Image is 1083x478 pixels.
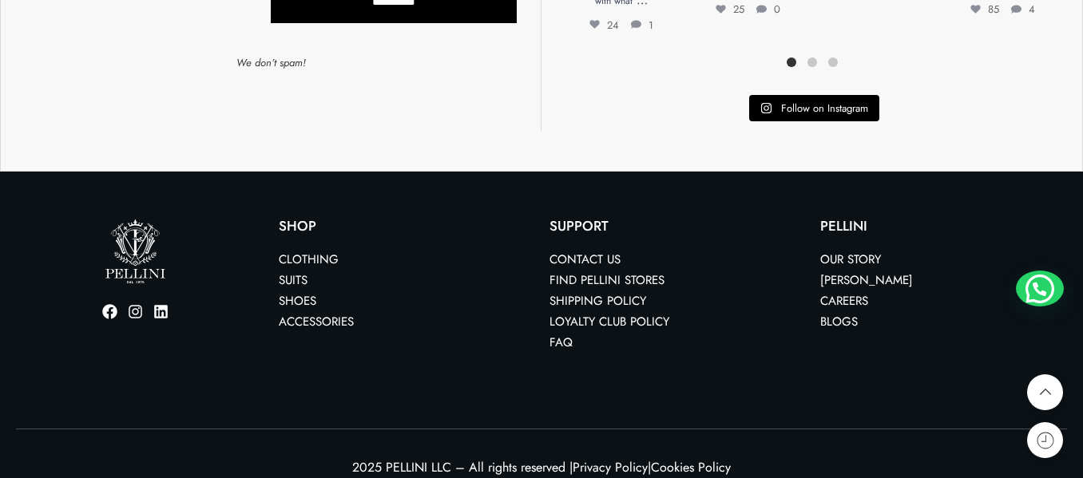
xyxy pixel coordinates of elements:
span: 1 [631,18,653,33]
a: [PERSON_NAME] [820,271,913,289]
p: PELLINI [820,219,1075,233]
a: Cookies Policy [651,458,731,476]
span: 0 [756,2,780,17]
span: Follow on Instagram [781,101,868,116]
a: Blogs [820,313,858,330]
a: Instagram Follow on Instagram [749,95,879,122]
svg: Instagram [760,102,772,114]
a: Privacy Policy [573,458,648,476]
span: 24 [589,18,619,33]
a: Contact us [549,251,621,268]
span: 25 [716,2,744,17]
p: SUPPORT [549,219,804,233]
span: 85 [970,2,999,17]
p: 2025 PELLINI LLC – All rights reserved | | [16,457,1067,478]
a: Accessories [279,313,354,330]
a: Suits [279,271,307,289]
a: Find Pellini Stores [549,271,664,289]
a: Careers [820,292,868,310]
p: Shop [279,219,534,233]
a: Loyalty Club Policy [549,313,669,330]
a: Shipping Policy [549,292,646,310]
a: Shoes [279,292,316,310]
a: Our Story [820,251,881,268]
span: 4 [1011,2,1035,17]
a: Clothing [279,251,339,268]
em: We don’t spam! [236,55,306,70]
a: FAQ [549,334,573,351]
